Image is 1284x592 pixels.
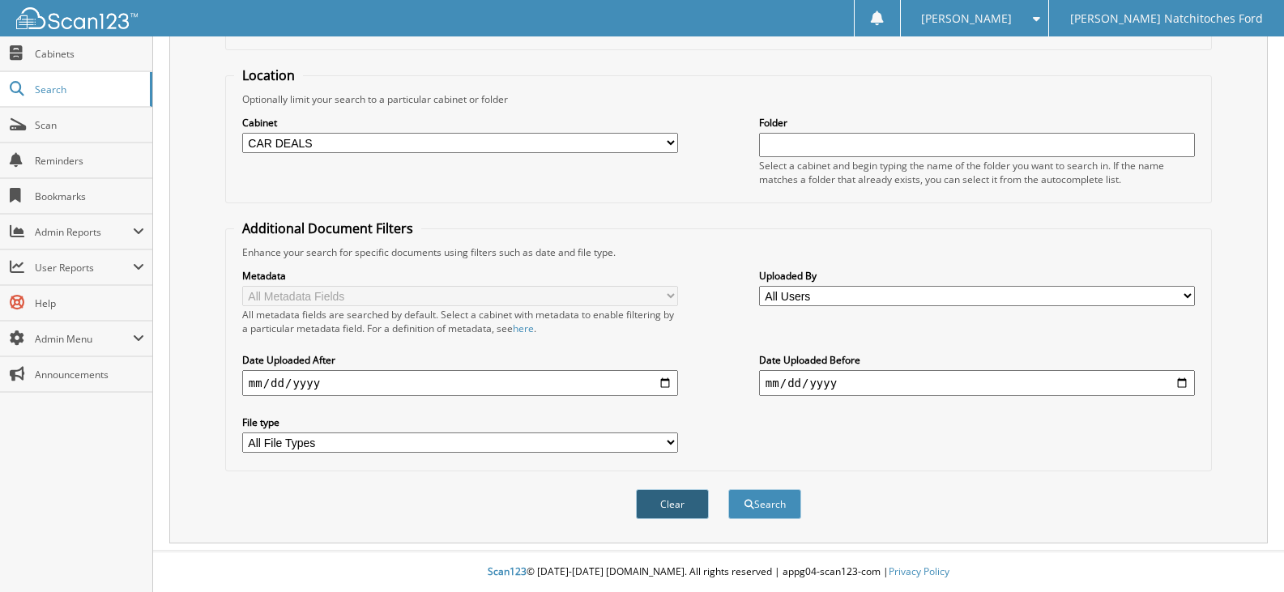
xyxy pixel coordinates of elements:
span: Admin Reports [35,225,133,239]
span: Scan123 [488,564,527,578]
label: Cabinet [242,116,678,130]
div: All metadata fields are searched by default. Select a cabinet with metadata to enable filtering b... [242,308,678,335]
span: [PERSON_NAME] Natchitoches Ford [1070,14,1263,23]
div: Select a cabinet and begin typing the name of the folder you want to search in. If the name match... [759,159,1195,186]
span: Announcements [35,368,144,381]
label: Folder [759,116,1195,130]
iframe: Chat Widget [1203,514,1284,592]
label: Date Uploaded Before [759,353,1195,367]
span: Cabinets [35,47,144,61]
div: © [DATE]-[DATE] [DOMAIN_NAME]. All rights reserved | appg04-scan123-com | [153,552,1284,592]
span: Scan [35,118,144,132]
label: Metadata [242,269,678,283]
button: Search [728,489,801,519]
legend: Location [234,66,303,84]
span: Reminders [35,154,144,168]
span: [PERSON_NAME] [921,14,1012,23]
span: User Reports [35,261,133,275]
legend: Additional Document Filters [234,219,421,237]
div: Optionally limit your search to a particular cabinet or folder [234,92,1203,106]
span: Help [35,296,144,310]
input: start [242,370,678,396]
label: File type [242,415,678,429]
div: Enhance your search for specific documents using filters such as date and file type. [234,245,1203,259]
span: Bookmarks [35,190,144,203]
button: Clear [636,489,709,519]
a: here [513,322,534,335]
img: scan123-logo-white.svg [16,7,138,29]
span: Admin Menu [35,332,133,346]
input: end [759,370,1195,396]
label: Uploaded By [759,269,1195,283]
label: Date Uploaded After [242,353,678,367]
span: Search [35,83,142,96]
a: Privacy Policy [889,564,949,578]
